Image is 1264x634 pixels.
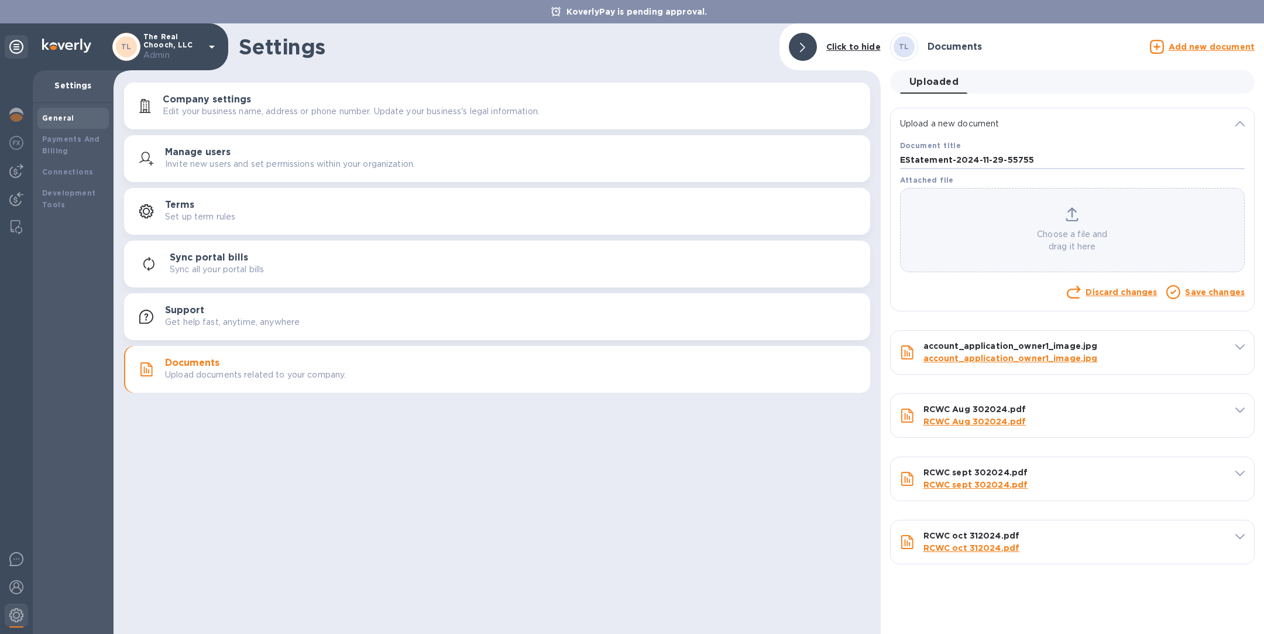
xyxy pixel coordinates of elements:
button: SupportGet help fast, anytime, anywhere [124,293,870,340]
b: TL [899,42,909,51]
button: TermsSet up term rules [124,188,870,235]
h3: Support [165,305,204,316]
b: TL [121,42,132,51]
b: Development Tools [42,189,95,209]
p: Settings [42,80,104,91]
p: Choose a file and drag it here [901,228,1244,253]
b: RCWC oct 312024.pdf [923,531,1020,540]
b: RCWC sept 302024.pdf [923,468,1028,477]
img: Foreign exchange [9,136,23,150]
b: Connections [42,167,93,176]
p: Set up term rules [165,211,235,223]
a: RCWC Aug 302024.pdf [923,417,1026,426]
b: Document title [900,141,961,150]
p: KoverlyPay is pending approval. [561,6,713,18]
b: Attached file [900,176,954,184]
h3: Company settings [163,94,251,105]
button: Manage usersInvite new users and set permissions within your organization. [124,135,870,182]
h3: Manage users [165,147,231,158]
h1: Settings [239,35,770,59]
img: Logo [42,39,91,53]
p: Get help fast, anytime, anywhere [165,316,300,328]
p: The Real Chooch, LLC [143,33,202,61]
h3: Documents [928,42,982,53]
b: Payments And Billing [42,135,100,155]
p: Admin [143,49,202,61]
span: Uploaded [909,74,959,90]
div: Unpin categories [5,35,28,59]
a: RCWC sept 302024.pdf [923,480,1028,489]
u: Add new document [1169,42,1255,52]
button: Company settingsEdit your business name, address or phone number. Update your business's legal in... [124,83,870,129]
b: RCWC Aug 302024.pdf [923,405,1026,414]
b: Click to hide [826,42,881,52]
a: RCWC oct 312024.pdf [923,543,1020,553]
b: account_application_owner1_image.jpg [923,341,1098,351]
p: Sync all your portal bills [170,263,264,276]
button: Sync portal billsSync all your portal bills [124,241,870,287]
p: Upload a new document [900,118,1058,130]
h3: Sync portal bills [170,252,248,263]
p: Upload documents related to your company. [165,369,346,381]
p: Invite new users and set permissions within your organization. [165,158,415,170]
p: Edit your business name, address or phone number. Update your business's legal information. [163,105,540,118]
button: DocumentsUpload documents related to your company. [124,346,870,393]
h3: Terms [165,200,194,211]
a: Discard changes [1086,287,1157,297]
a: Save changes [1185,287,1245,297]
input: Enter a title for your document [900,152,1245,169]
a: account_application_owner1_image.jpg [923,354,1098,363]
b: General [42,114,74,122]
h3: Documents [165,358,219,369]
